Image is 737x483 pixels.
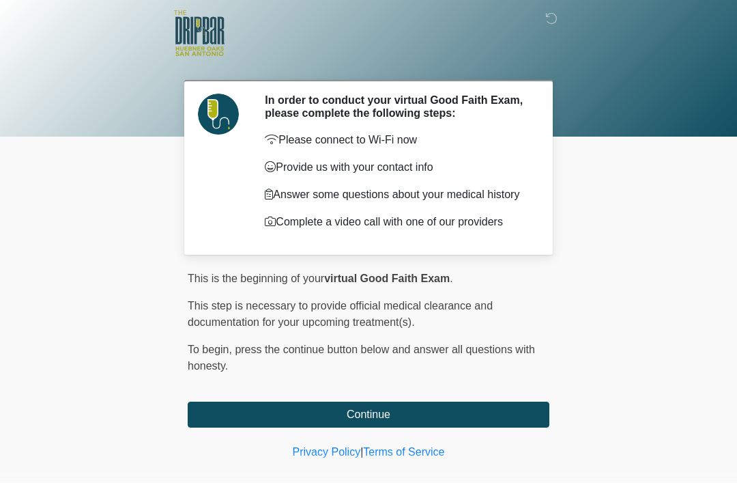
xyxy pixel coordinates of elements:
span: This step is necessary to provide official medical clearance and documentation for your upcoming ... [188,300,493,328]
span: . [450,273,452,284]
span: This is the beginning of your [188,273,324,284]
a: | [360,446,363,458]
p: Answer some questions about your medical history [265,187,529,203]
p: Please connect to Wi-Fi now [265,132,529,148]
p: Provide us with your contact info [265,159,529,176]
a: Terms of Service [363,446,444,458]
img: The DRIPBaR - The Strand at Huebner Oaks Logo [174,10,225,56]
span: press the continue button below and answer all questions with honesty. [188,344,535,372]
span: To begin, [188,344,235,355]
strong: virtual Good Faith Exam [324,273,450,284]
h2: In order to conduct your virtual Good Faith Exam, please complete the following steps: [265,94,529,120]
img: Agent Avatar [198,94,239,135]
a: Privacy Policy [293,446,361,458]
button: Continue [188,402,549,428]
p: Complete a video call with one of our providers [265,214,529,230]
